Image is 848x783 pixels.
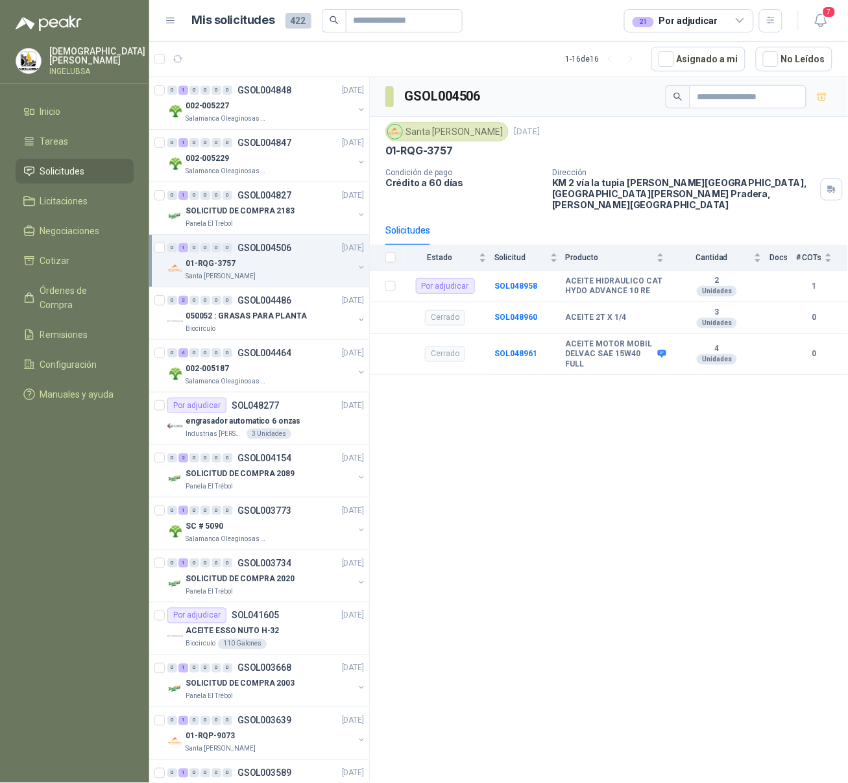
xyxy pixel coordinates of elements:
[167,156,183,171] img: Company Logo
[633,14,718,28] div: Por adjudicar
[330,16,339,25] span: search
[167,243,177,252] div: 0
[167,366,183,381] img: Company Logo
[186,573,295,585] p: SOLICITUD DE COMPRA 2020
[186,363,229,375] p: 002-005187
[237,243,291,252] p: GSOL004506
[566,313,627,323] b: ACEITE 2T X 1/4
[285,13,311,29] span: 422
[192,11,275,30] h1: Mis solicitudes
[167,734,183,749] img: Company Logo
[167,82,367,124] a: 0 1 0 0 0 0 GSOL004848[DATE] Company Logo002-005227Salamanca Oleaginosas SAS
[212,559,221,568] div: 0
[186,520,223,533] p: SC # 5090
[189,243,199,252] div: 0
[200,716,210,725] div: 0
[178,296,188,305] div: 2
[237,138,291,147] p: GSOL004847
[494,349,537,358] a: SOL048961
[566,49,641,69] div: 1 - 16 de 16
[167,453,177,463] div: 0
[672,253,751,262] span: Cantidad
[186,744,256,754] p: Santa [PERSON_NAME]
[672,276,762,286] b: 2
[16,382,134,407] a: Manuales y ayuda
[40,328,88,342] span: Remisiones
[167,293,367,334] a: 0 2 0 0 0 0 GSOL004486[DATE] Company Logo050052 : GRASAS PARA PLANTABiocirculo
[212,191,221,200] div: 0
[16,219,134,243] a: Negociaciones
[342,610,364,622] p: [DATE]
[186,639,215,649] p: Biocirculo
[223,86,232,95] div: 0
[149,603,369,655] a: Por adjudicarSOL041605[DATE] Company LogoACEITE ESSO NUTO H-32Biocirculo110 Galones
[342,715,364,727] p: [DATE]
[16,248,134,273] a: Cotizar
[49,67,145,75] p: INGELUBSA
[212,243,221,252] div: 0
[167,345,367,387] a: 0 4 0 0 0 0 GSOL004464[DATE] Company Logo002-005187Salamanca Oleaginosas SAS
[425,310,465,326] div: Cerrado
[566,339,655,370] b: ACEITE MOTOR MOBIL DELVAC SAE 15W40 FULL
[769,245,796,271] th: Docs
[212,86,221,95] div: 0
[16,16,82,31] img: Logo peakr
[796,280,832,293] b: 1
[167,713,367,754] a: 0 1 0 0 0 0 GSOL003639[DATE] Company Logo01-RQP-9073Santa [PERSON_NAME]
[342,505,364,517] p: [DATE]
[167,240,367,282] a: 0 1 0 0 0 0 GSOL004506[DATE] Company Logo01-RQG-3757Santa [PERSON_NAME]
[247,429,291,439] div: 3 Unidades
[167,524,183,539] img: Company Logo
[178,559,188,568] div: 1
[186,415,301,428] p: engrasador automatico 6 onzas
[178,716,188,725] div: 1
[809,9,832,32] button: 7
[342,137,364,149] p: [DATE]
[223,559,232,568] div: 0
[237,664,291,673] p: GSOL003668
[189,191,199,200] div: 0
[40,194,88,208] span: Licitaciones
[167,660,367,702] a: 0 1 0 0 0 0 GSOL003668[DATE] Company LogoSOLICITUD DE COMPRA 2003Panela El Trébol
[200,243,210,252] div: 0
[200,664,210,673] div: 0
[186,152,229,165] p: 002-005229
[566,253,654,262] span: Producto
[186,324,215,334] p: Biocirculo
[223,138,232,147] div: 0
[697,286,737,296] div: Unidades
[404,253,476,262] span: Estado
[223,506,232,515] div: 0
[672,307,762,318] b: 3
[566,276,664,296] b: ACEITE HIDRAULICO CAT HYDO ADVANCE 10 RE
[167,86,177,95] div: 0
[212,716,221,725] div: 0
[342,767,364,780] p: [DATE]
[822,6,836,18] span: 7
[212,348,221,357] div: 0
[796,253,822,262] span: # COTs
[633,17,654,27] div: 21
[16,159,134,184] a: Solicitudes
[186,468,295,480] p: SOLICITUD DE COMPRA 2089
[672,245,769,271] th: Cantidad
[416,278,475,294] div: Por adjudicar
[40,254,70,268] span: Cotizar
[651,47,745,71] button: Asignado a mi
[237,348,291,357] p: GSOL004464
[16,322,134,347] a: Remisiones
[385,144,453,158] p: 01-RQG-3757
[186,586,233,597] p: Panela El Trébol
[186,534,267,544] p: Salamanca Oleaginosas SAS
[223,191,232,200] div: 0
[189,506,199,515] div: 0
[189,296,199,305] div: 0
[167,103,183,119] img: Company Logo
[237,506,291,515] p: GSOL003773
[186,429,244,439] p: Industrias [PERSON_NAME]
[385,223,430,237] div: Solicitudes
[167,135,367,176] a: 0 1 0 0 0 0 GSOL004847[DATE] Company Logo002-005229Salamanca Oleaginosas SAS
[218,639,267,649] div: 110 Galones
[223,453,232,463] div: 0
